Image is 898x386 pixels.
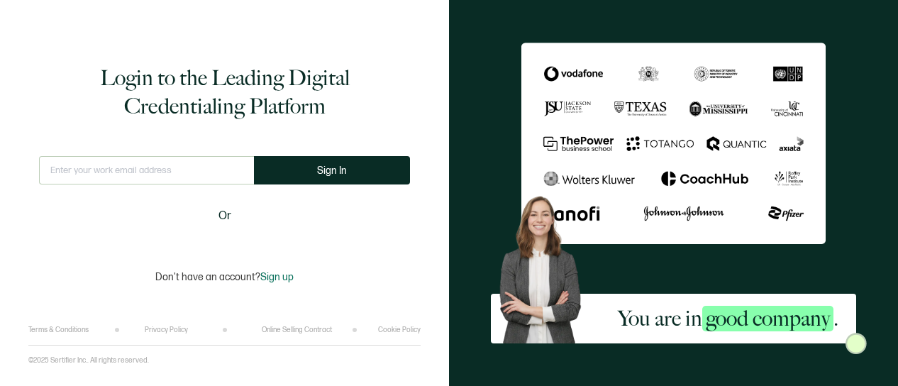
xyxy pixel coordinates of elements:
[28,326,89,334] a: Terms & Conditions
[702,306,833,331] span: good company
[254,156,410,184] button: Sign In
[491,189,601,343] img: Sertifier Login - You are in <span class="strong-h">good company</span>. Hero
[155,271,294,283] p: Don't have an account?
[378,326,421,334] a: Cookie Policy
[145,326,188,334] a: Privacy Policy
[521,43,826,243] img: Sertifier Login - You are in <span class="strong-h">good company</span>.
[260,271,294,283] span: Sign up
[39,64,410,121] h1: Login to the Leading Digital Credentialing Platform
[317,165,347,176] span: Sign In
[218,207,231,225] span: Or
[262,326,332,334] a: Online Selling Contract
[618,304,838,333] h2: You are in .
[39,156,254,184] input: Enter your work email address
[846,333,867,354] img: Sertifier Login
[28,356,149,365] p: ©2025 Sertifier Inc.. All rights reserved.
